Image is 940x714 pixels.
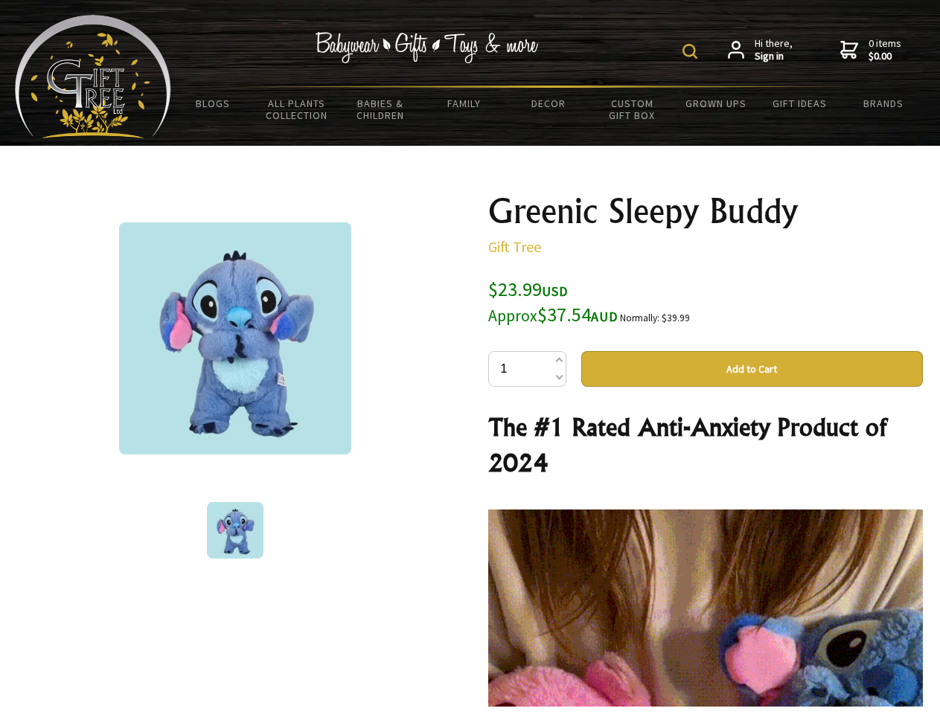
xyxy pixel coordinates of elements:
[119,222,351,454] img: Greenic Sleepy Buddy
[171,88,255,119] a: BLOGS
[207,502,263,559] img: Greenic Sleepy Buddy
[316,32,539,63] img: Babywear - Gifts - Toys & more
[682,44,697,59] img: product search
[506,88,590,119] a: Decor
[755,50,793,63] strong: Sign in
[728,37,793,63] a: Hi there,Sign in
[591,308,618,325] span: AUD
[840,37,901,63] a: 0 items$0.00
[758,88,842,119] a: Gift Ideas
[339,88,423,131] a: Babies & Children
[488,193,923,229] h1: Greenic Sleepy Buddy
[755,37,793,63] span: Hi there,
[581,351,923,387] button: Add to Cart
[674,88,758,119] a: Grown Ups
[542,283,568,300] span: USD
[15,15,171,138] img: Babyware - Gifts - Toys and more...
[488,306,537,326] small: Approx
[869,36,901,63] span: 0 items
[255,88,339,131] a: All Plants Collection
[423,88,507,119] a: Family
[488,237,541,256] a: Gift Tree
[869,50,901,63] strong: $0.00
[842,88,926,119] a: Brands
[488,277,618,327] span: $23.99 $37.54
[590,88,674,131] a: Custom Gift Box
[488,412,886,477] strong: The #1 Rated Anti-Anxiety Product of 2024
[620,312,690,324] small: Normally: $39.99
